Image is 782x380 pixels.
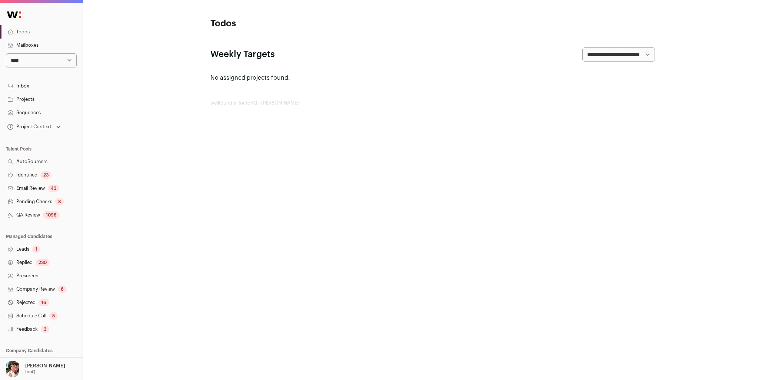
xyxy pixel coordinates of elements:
p: No assigned projects found. [210,73,655,82]
p: IonQ [25,369,36,375]
div: 23 [40,171,51,179]
div: 16 [39,299,49,306]
img: 14759586-medium_jpg [4,361,21,377]
h1: Todos [210,18,359,30]
div: 1 [32,245,40,253]
div: 3 [55,198,64,205]
button: Open dropdown [3,361,67,377]
div: 230 [36,259,50,266]
div: 3 [41,326,49,333]
footer: wellfound:ai for IonQ - [PERSON_NAME] [210,100,655,106]
div: 1098 [43,211,60,219]
div: 5 [49,312,58,320]
div: Project Context [6,124,51,130]
img: Wellfound [3,7,25,22]
div: 6 [58,285,67,293]
div: 43 [48,185,59,192]
p: [PERSON_NAME] [25,363,65,369]
button: Open dropdown [6,122,62,132]
h2: Weekly Targets [210,49,275,60]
